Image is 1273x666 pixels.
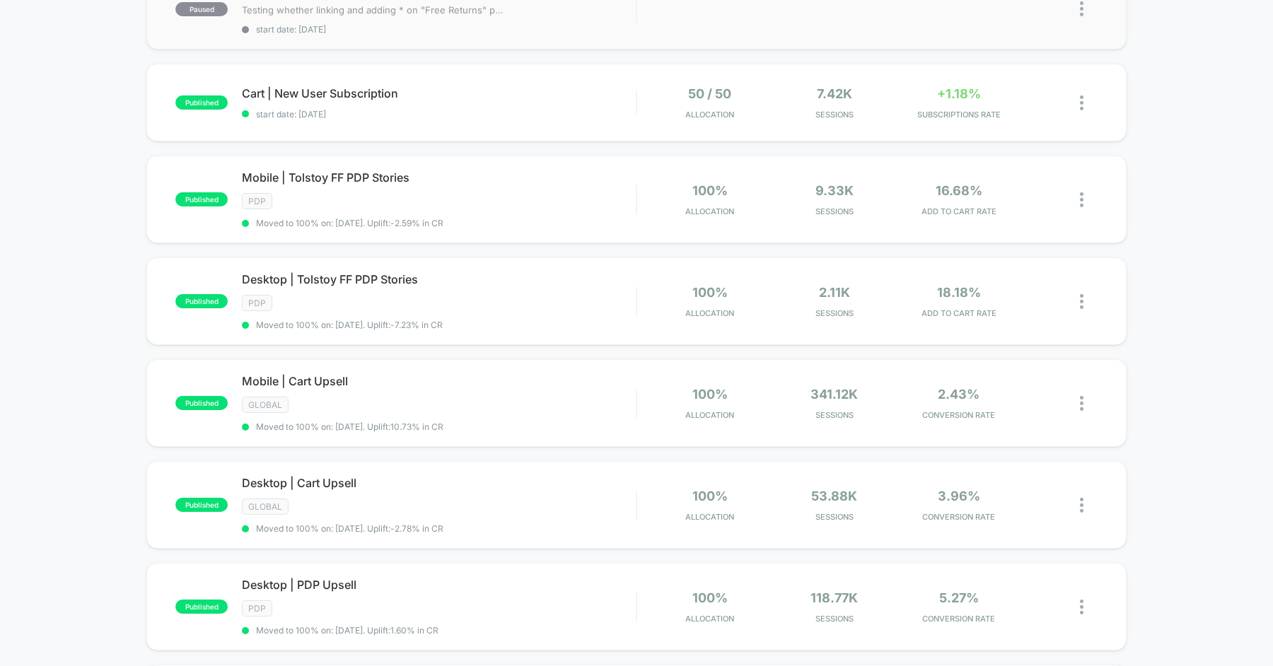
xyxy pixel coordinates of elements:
[256,421,443,432] span: Moved to 100% on: [DATE] . Uplift: 10.73% in CR
[776,410,893,420] span: Sessions
[242,272,636,286] span: Desktop | Tolstoy FF PDP Stories
[242,498,289,515] span: GLOBAL
[242,397,289,413] span: GLOBAL
[256,218,443,228] span: Moved to 100% on: [DATE] . Uplift: -2.59% in CR
[242,109,636,119] span: start date: [DATE]
[900,410,1018,420] span: CONVERSION RATE
[776,512,893,522] span: Sessions
[819,285,850,300] span: 2.11k
[692,183,728,198] span: 100%
[256,320,443,330] span: Moved to 100% on: [DATE] . Uplift: -7.23% in CR
[242,600,272,617] span: PDP
[242,193,272,209] span: PDP
[685,110,734,119] span: Allocation
[815,183,854,198] span: 9.33k
[685,410,734,420] span: Allocation
[175,600,228,614] span: published
[685,308,734,318] span: Allocation
[242,4,504,16] span: Testing whether linking and adding * on "Free Returns" plays a role in ATC Rate & CVR
[685,206,734,216] span: Allocation
[692,285,728,300] span: 100%
[256,625,438,636] span: Moved to 100% on: [DATE] . Uplift: 1.60% in CR
[810,387,858,402] span: 341.12k
[692,489,728,503] span: 100%
[175,294,228,308] span: published
[810,590,858,605] span: 118.77k
[692,590,728,605] span: 100%
[900,308,1018,318] span: ADD TO CART RATE
[938,489,980,503] span: 3.96%
[175,498,228,512] span: published
[242,578,636,592] span: Desktop | PDP Upsell
[936,183,982,198] span: 16.68%
[1080,192,1083,207] img: close
[776,206,893,216] span: Sessions
[938,387,980,402] span: 2.43%
[175,192,228,206] span: published
[256,523,443,534] span: Moved to 100% on: [DATE] . Uplift: -2.78% in CR
[939,590,979,605] span: 5.27%
[242,86,636,100] span: Cart | New User Subscription
[776,110,893,119] span: Sessions
[937,86,981,101] span: +1.18%
[242,476,636,490] span: Desktop | Cart Upsell
[685,614,734,624] span: Allocation
[900,206,1018,216] span: ADD TO CART RATE
[242,295,272,311] span: PDP
[776,308,893,318] span: Sessions
[1080,498,1083,513] img: close
[900,512,1018,522] span: CONVERSION RATE
[900,110,1018,119] span: SUBSCRIPTIONS RATE
[242,170,636,185] span: Mobile | Tolstoy FF PDP Stories
[1080,600,1083,614] img: close
[175,396,228,410] span: published
[900,614,1018,624] span: CONVERSION RATE
[817,86,852,101] span: 7.42k
[937,285,981,300] span: 18.18%
[1080,1,1083,16] img: close
[242,374,636,388] span: Mobile | Cart Upsell
[1080,396,1083,411] img: close
[1080,95,1083,110] img: close
[175,95,228,110] span: published
[776,614,893,624] span: Sessions
[1080,294,1083,309] img: close
[688,86,731,101] span: 50 / 50
[811,489,857,503] span: 53.88k
[692,387,728,402] span: 100%
[685,512,734,522] span: Allocation
[242,24,636,35] span: start date: [DATE]
[175,2,228,16] span: paused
